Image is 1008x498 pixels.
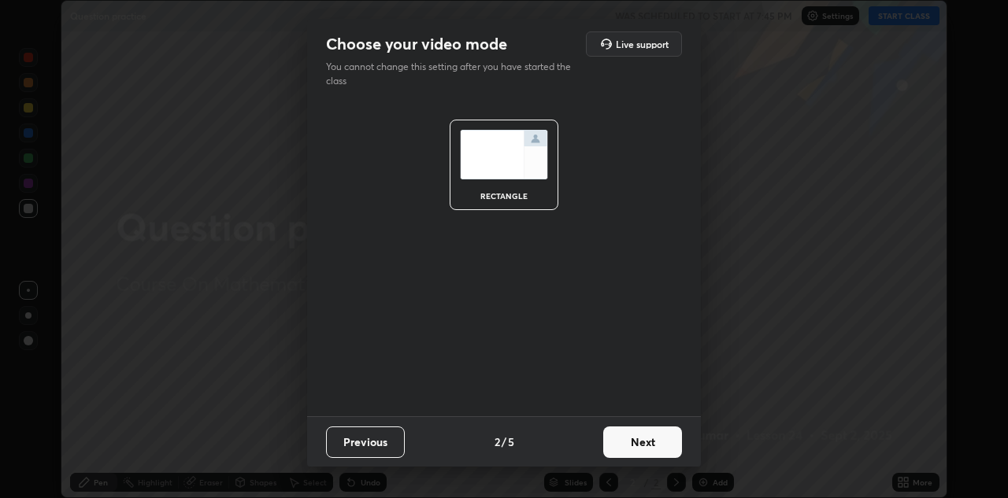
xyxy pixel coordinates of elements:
h5: Live support [616,39,669,49]
p: You cannot change this setting after you have started the class [326,60,581,88]
h4: 2 [495,433,500,450]
button: Next [603,426,682,458]
h2: Choose your video mode [326,34,507,54]
img: normalScreenIcon.ae25ed63.svg [460,130,548,179]
div: rectangle [472,192,535,200]
h4: 5 [508,433,514,450]
button: Previous [326,426,405,458]
h4: / [502,433,506,450]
